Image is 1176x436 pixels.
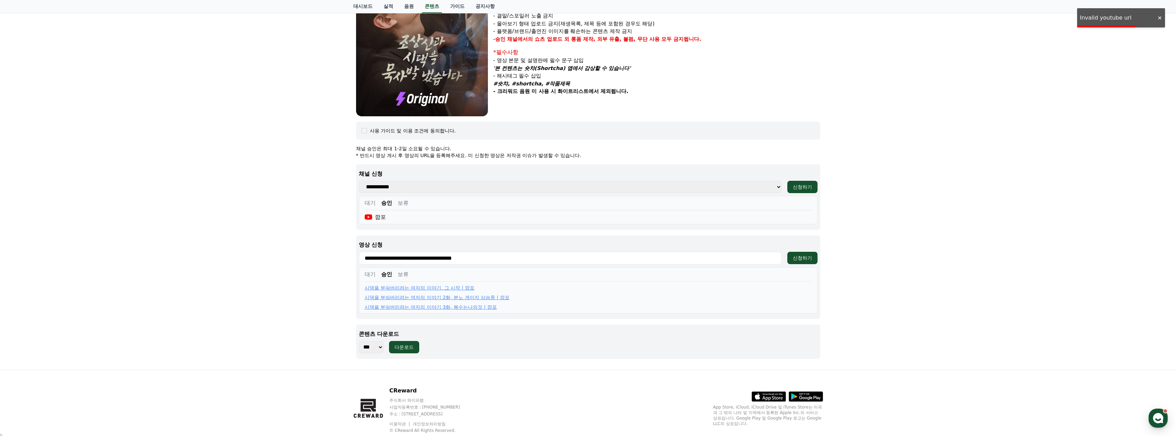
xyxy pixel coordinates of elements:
[493,27,820,35] p: - 플랫폼/브랜드/출연진 이미지를 훼손하는 콘텐츠 제작 금지
[493,12,820,20] p: - 결말/스포일러 노출 금지
[22,228,26,233] span: 홈
[713,404,823,426] p: App Store, iCloud, iCloud Drive 및 iTunes Store는 미국과 그 밖의 나라 및 지역에서 등록된 Apple Inc.의 서비스 상표입니다. Goo...
[395,344,414,351] div: 다운로드
[89,217,132,235] a: 설정
[359,241,818,249] p: 영상 신청
[365,294,510,301] a: 시댁을 부숴버리려는 여자의 이야기 2화, 분노 게이지 상승중 | 깜포
[365,284,475,291] a: 시댁을 부숴버리려는 여자의 이야기, 그 시작 | 깜포
[389,387,473,395] p: CReward
[106,228,114,233] span: 설정
[493,65,631,71] em: '본 컨텐츠는 숏챠(Shortcha) 앱에서 감상할 수 있습니다'
[365,199,376,207] button: 대기
[389,428,473,433] p: © CReward All Rights Reserved.
[493,81,570,87] em: #숏챠, #shortcha, #작품제목
[356,152,820,159] p: * 반드시 영상 게시 후 영상의 URL을 등록해주세요. 미 신청한 영상은 저작권 이슈가 발생할 수 있습니다.
[398,199,409,207] button: 보류
[356,145,820,152] p: 채널 승인은 최대 1-2일 소요될 수 있습니다.
[365,213,386,221] div: 깜포
[381,270,392,279] button: 승인
[365,270,376,279] button: 대기
[793,184,812,190] div: 신청하기
[493,72,820,80] p: - 해시태그 필수 삽입
[389,341,419,353] button: 다운로드
[793,255,812,261] div: 신청하기
[63,228,71,234] span: 대화
[787,181,818,193] button: 신청하기
[2,217,45,235] a: 홈
[389,404,473,410] p: 사업자등록번호 : [PHONE_NUMBER]
[493,20,820,28] p: - 몰아보기 형태 업로드 금지(재생목록, 제목 등에 포함된 경우도 해당)
[359,330,818,338] p: 콘텐츠 다운로드
[365,304,497,310] a: 시댁을 부숴버리려는 여자의 이야기 3화, 복수는나의것 | 깜포
[571,36,701,42] strong: 롱폼 제작, 외부 유출, 불펌, 무단 사용 모두 금지됩니다.
[370,127,456,134] div: 사용 가이드 및 이용 조건에 동의합니다.
[493,35,820,43] p: -
[413,422,446,426] a: 개인정보처리방침
[493,57,820,64] p: - 영상 본문 및 설명란에 필수 문구 삽입
[45,217,89,235] a: 대화
[493,48,820,57] div: *필수사항
[398,270,409,279] button: 보류
[493,88,628,94] strong: - 크리워드 음원 미 사용 시 화이트리스트에서 제외됩니다.
[389,398,473,403] p: 주식회사 와이피랩
[495,36,569,42] strong: 승인 채널에서의 쇼츠 업로드 외
[359,170,818,178] p: 채널 신청
[389,422,411,426] a: 이용약관
[381,199,392,207] button: 승인
[389,411,473,417] p: 주소 : [STREET_ADDRESS]
[787,252,818,264] button: 신청하기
